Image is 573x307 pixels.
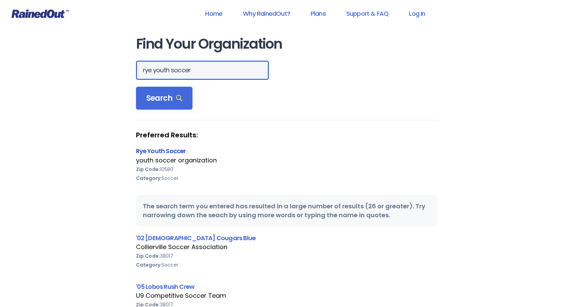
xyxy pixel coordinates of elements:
[136,146,437,156] div: Rye Youth Soccer
[136,282,437,291] div: '05 Lobos Rush Crew
[136,261,162,268] b: Category:
[136,243,437,251] div: Collierville Soccer Association
[136,234,256,242] a: '02 [DEMOGRAPHIC_DATA] Cougars Blue
[146,94,183,103] span: Search
[337,6,397,21] a: Support & FAQ
[136,195,437,226] div: The search term you entered has resulted in a large number of results (26 or greater). Try narrow...
[136,36,437,52] h1: Find Your Organization
[136,87,193,110] div: Search
[136,147,186,155] a: Rye Youth Soccer
[136,166,160,173] b: Zip Code:
[400,6,434,21] a: Log In
[136,61,269,80] input: Search Orgs…
[136,291,437,300] div: U9 Competitive Soccer Team
[234,6,299,21] a: Why RainedOut?
[136,174,437,183] div: Soccer
[302,6,335,21] a: Plans
[136,282,195,291] a: '05 Lobos Rush Crew
[136,260,437,269] div: Soccer
[136,233,437,243] div: '02 [DEMOGRAPHIC_DATA] Cougars Blue
[136,131,437,139] strong: Preferred Results:
[196,6,231,21] a: Home
[136,156,437,165] div: youth soccer organization
[136,165,437,174] div: 10580
[136,175,162,182] b: Category:
[136,251,437,260] div: 38017
[136,253,160,259] b: Zip Code:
